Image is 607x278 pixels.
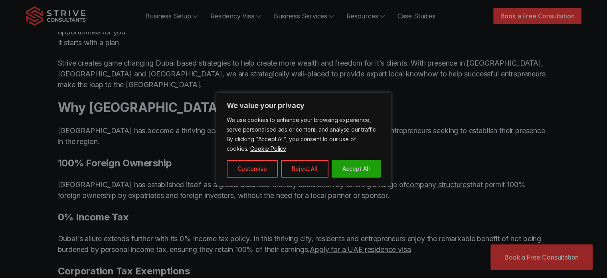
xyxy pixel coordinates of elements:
p: We use cookies to enhance your browsing experience, serve personalised ads or content, and analys... [227,115,381,154]
button: Accept All [332,160,381,178]
div: We value your privacy [216,92,391,186]
a: Cookie Policy [250,145,287,152]
button: Reject All [281,160,328,178]
button: Customise [227,160,278,178]
p: We value your privacy [227,101,381,110]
